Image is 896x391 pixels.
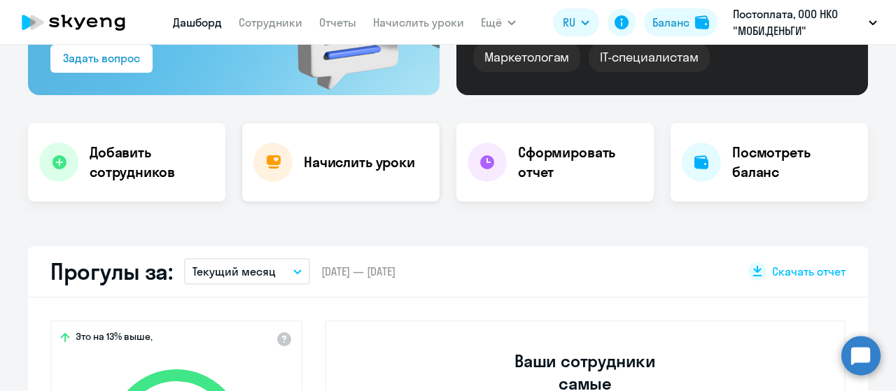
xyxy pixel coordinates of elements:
a: Отчеты [319,15,356,29]
button: Балансbalance [644,8,717,36]
h2: Прогулы за: [50,257,173,285]
span: Это на 13% выше, [76,330,153,347]
span: Скачать отчет [772,264,846,279]
button: Текущий месяц [184,258,310,285]
h4: Посмотреть баланс [732,143,857,182]
h4: Начислить уроки [304,152,415,172]
div: IT-специалистам [589,43,709,72]
button: RU [553,8,599,36]
h4: Сформировать отчет [518,143,643,182]
button: Задать вопрос [50,45,153,73]
button: Ещё [481,8,516,36]
span: Ещё [481,14,502,31]
h4: Добавить сотрудников [90,143,214,182]
p: Постоплата, ООО НКО "МОБИ.ДЕНЬГИ" [733,6,863,39]
a: Сотрудники [239,15,302,29]
span: RU [563,14,575,31]
a: Начислить уроки [373,15,464,29]
img: balance [695,15,709,29]
div: Задать вопрос [63,50,140,66]
a: Дашборд [173,15,222,29]
button: Постоплата, ООО НКО "МОБИ.ДЕНЬГИ" [726,6,884,39]
span: [DATE] — [DATE] [321,264,395,279]
div: Баланс [652,14,689,31]
p: Текущий месяц [192,263,276,280]
div: Маркетологам [473,43,580,72]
